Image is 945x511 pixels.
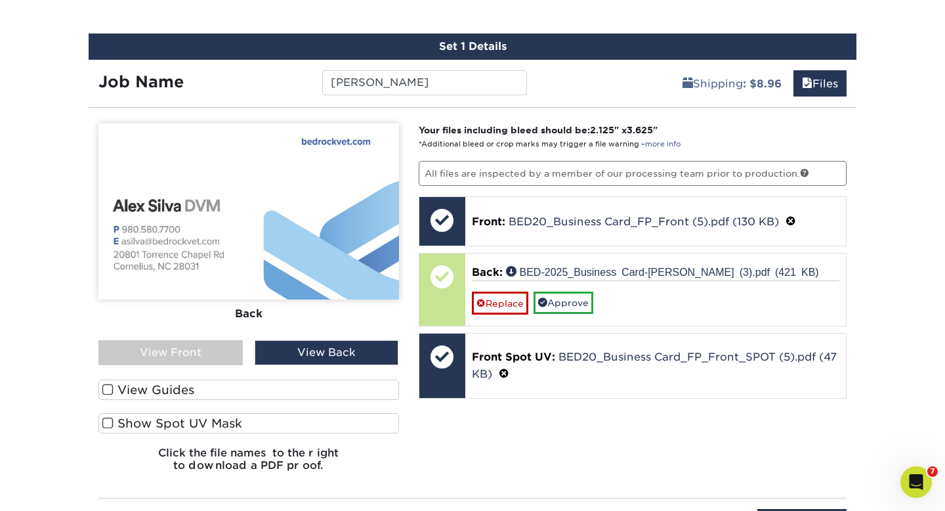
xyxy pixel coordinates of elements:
[645,140,681,148] a: more info
[472,351,555,363] span: Front Spot UV:
[590,125,614,135] span: 2.125
[3,471,112,506] iframe: Google Customer Reviews
[793,70,847,97] a: Files
[534,292,593,314] a: Approve
[682,78,693,90] span: shipping
[419,161,847,186] p: All files are inspected by a member of our processing team prior to production.
[927,466,938,477] span: 7
[98,447,399,482] h6: Click the file names to the right to download a PDF proof.
[674,70,790,97] a: Shipping: $8.96
[802,78,812,90] span: files
[506,266,819,277] a: BED-2025_Business Card-[PERSON_NAME] (3).pdf (421 KB)
[472,292,528,315] a: Replace
[98,72,184,91] strong: Job Name
[255,340,399,365] div: View Back
[472,215,505,228] span: Front:
[509,215,779,228] a: BED20_Business Card_FP_Front (5).pdf (130 KB)
[98,380,399,400] label: View Guides
[627,125,653,135] span: 3.625
[419,125,658,135] strong: Your files including bleed should be: " x "
[472,351,837,380] a: BED20_Business Card_FP_Front_SPOT (5).pdf (47 KB)
[419,140,681,148] small: *Additional bleed or crop marks may trigger a file warning –
[98,300,399,328] div: Back
[472,266,503,278] span: Back:
[322,70,526,95] input: Enter a job name
[98,413,399,433] label: Show Spot UV Mask
[98,340,243,365] div: View Front
[89,33,856,60] div: Set 1 Details
[743,78,782,90] b: : $8.96
[900,466,932,498] iframe: Intercom live chat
